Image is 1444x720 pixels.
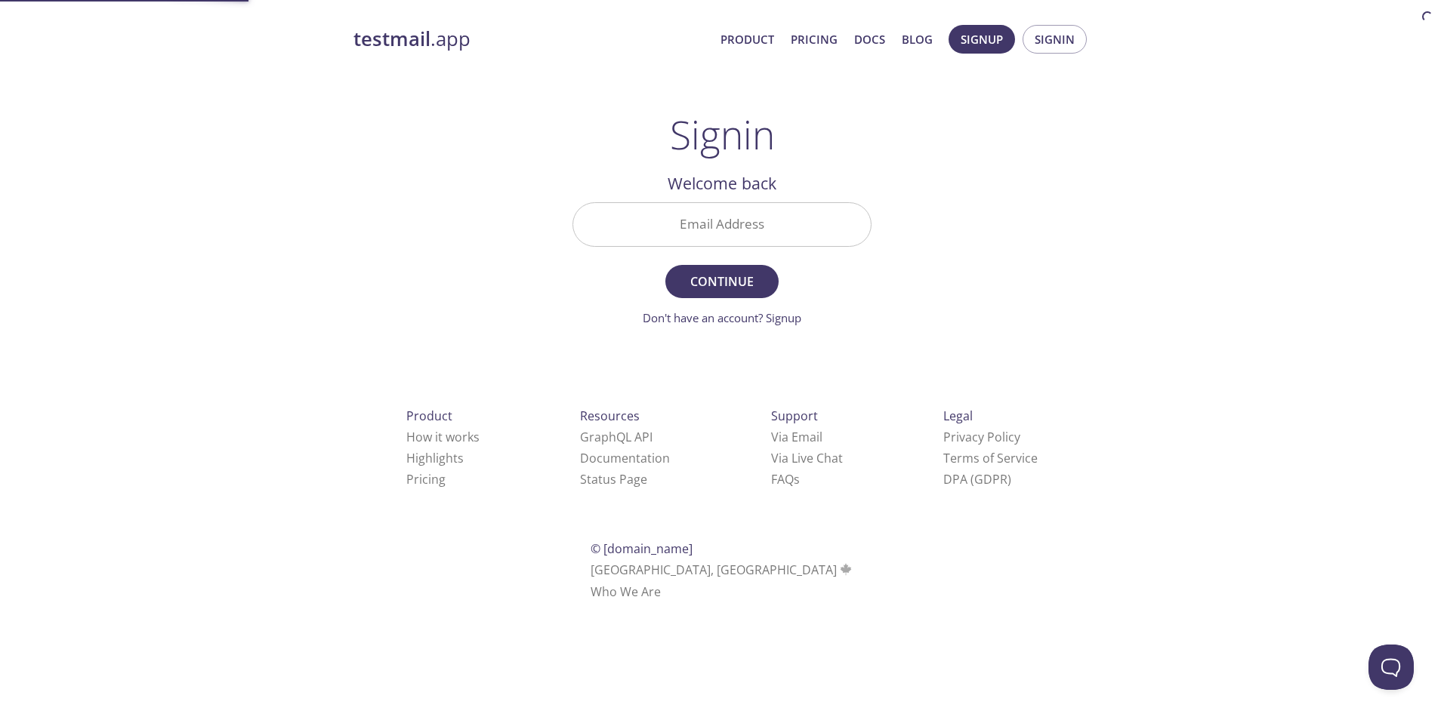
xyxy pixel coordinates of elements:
strong: testmail [353,26,430,52]
span: [GEOGRAPHIC_DATA], [GEOGRAPHIC_DATA] [591,562,854,578]
a: Pricing [406,471,446,488]
span: Continue [682,271,762,292]
span: Legal [943,408,973,424]
span: Resources [580,408,640,424]
button: Signin [1023,25,1087,54]
button: Signup [949,25,1015,54]
a: FAQ [771,471,800,488]
span: Support [771,408,818,424]
a: Product [720,29,774,49]
a: Documentation [580,450,670,466]
span: Signup [961,29,1003,49]
a: GraphQL API [580,429,653,445]
a: Highlights [406,450,464,466]
span: © [DOMAIN_NAME] [591,540,693,557]
span: Signin [1035,29,1075,49]
a: Pricing [791,29,838,49]
a: Privacy Policy [943,429,1020,445]
a: Don't have an account? Signup [643,310,801,325]
h2: Welcome back [572,171,872,196]
button: Continue [665,265,779,298]
a: Terms of Service [943,450,1038,466]
a: Via Live Chat [771,450,843,466]
a: Status Page [580,471,647,488]
a: Via Email [771,429,822,445]
a: DPA (GDPR) [943,471,1011,488]
a: Blog [902,29,933,49]
h1: Signin [670,112,775,157]
a: How it works [406,429,480,445]
a: testmail.app [353,26,708,52]
span: Product [406,408,452,424]
span: s [794,471,800,488]
iframe: Help Scout Beacon - Open [1368,645,1414,690]
a: Who We Are [591,583,661,600]
a: Docs [854,29,885,49]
